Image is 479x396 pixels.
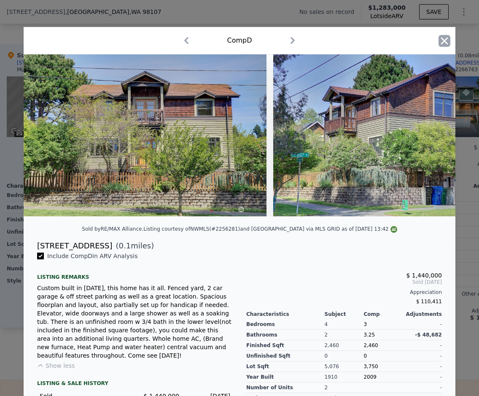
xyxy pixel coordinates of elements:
img: NWMLS Logo [390,226,397,233]
span: 3,750 [363,364,378,369]
div: - [403,372,442,383]
div: 2009 [363,372,403,383]
div: Listing remarks [37,267,233,280]
div: 0 [325,351,364,361]
span: $ 110,411 [416,299,442,304]
div: Custom built in [DATE], this home has it all. Fenced yard, 2 car garage & off street parking as w... [37,284,233,360]
span: Sold [DATE] [246,279,442,286]
span: -$ 48,682 [415,332,442,338]
button: Show less [37,361,75,370]
div: Number of Units [246,383,325,393]
div: Finished Sqft [246,340,325,351]
div: - [403,319,442,330]
div: 2,460 [325,340,364,351]
div: 1910 [325,372,364,383]
div: 4 [325,319,364,330]
span: 3 [363,321,367,327]
div: Comp [363,311,403,318]
div: [STREET_ADDRESS] [37,240,112,252]
div: - [403,361,442,372]
div: - [403,351,442,361]
div: Lot Sqft [246,361,325,372]
div: Comp D [227,35,252,46]
div: LISTING & SALE HISTORY [37,380,233,388]
div: Appreciation [246,289,442,296]
span: 2,460 [363,342,378,348]
div: Subject [325,311,364,318]
div: Unfinished Sqft [246,351,325,361]
div: 5,076 [325,361,364,372]
img: Property Img [24,54,266,216]
div: Bathrooms [246,330,325,340]
div: - [403,340,442,351]
div: Year Built [246,372,325,383]
div: 2 [325,383,364,393]
span: Include Comp D in ARV Analysis [44,253,141,259]
div: 3.25 [363,330,403,340]
div: Adjustments [403,311,442,318]
div: Sold by RE/MAX Alliance . [82,226,143,232]
span: $ 1,440,000 [406,272,442,279]
div: Bedrooms [246,319,325,330]
span: 0.1 [119,241,131,250]
span: ( miles) [112,240,154,252]
div: 2 [325,330,364,340]
span: 0 [363,353,367,359]
div: - [403,383,442,393]
div: Listing courtesy of NWMLS (#2256281) and [GEOGRAPHIC_DATA] via MLS GRID as of [DATE] 13:42 [143,226,397,232]
div: Characteristics [246,311,325,318]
